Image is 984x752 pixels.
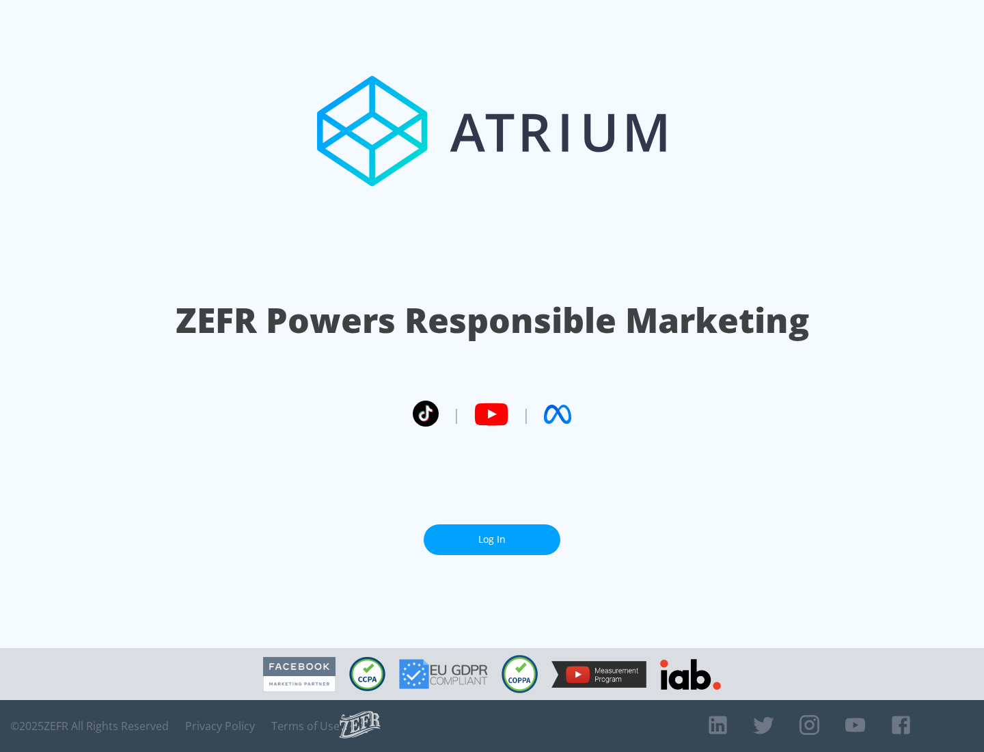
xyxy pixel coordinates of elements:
span: | [522,404,530,425]
a: Terms of Use [271,719,340,733]
img: GDPR Compliant [399,659,488,689]
img: COPPA Compliant [502,655,538,693]
span: © 2025 ZEFR All Rights Reserved [10,719,169,733]
a: Privacy Policy [185,719,255,733]
img: IAB [660,659,721,690]
a: Log In [424,524,560,555]
h1: ZEFR Powers Responsible Marketing [176,297,809,344]
img: CCPA Compliant [349,657,385,691]
span: | [452,404,461,425]
img: YouTube Measurement Program [551,661,646,688]
img: Facebook Marketing Partner [263,657,336,692]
